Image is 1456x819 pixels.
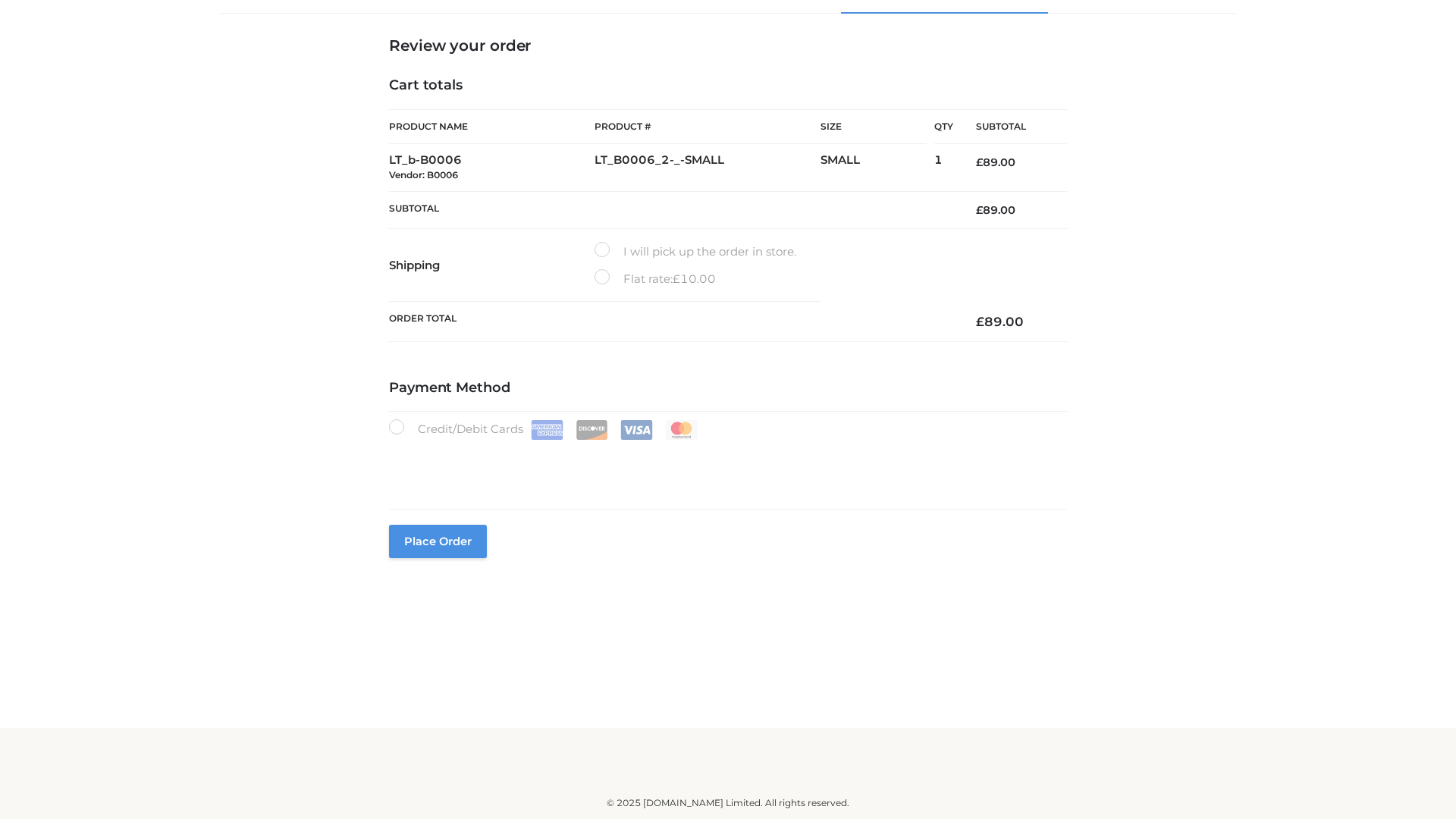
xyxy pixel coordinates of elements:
img: Visa [620,420,653,440]
th: Shipping [389,229,595,302]
td: 1 [934,144,953,192]
span: £ [976,314,984,329]
h3: Review your order [389,36,1067,55]
img: Mastercard [665,420,698,440]
label: Credit/Debit Cards [389,419,699,440]
th: Product # [595,109,821,144]
bdi: 10.00 [673,271,716,286]
th: Subtotal [389,191,953,228]
h4: Payment Method [389,380,1067,397]
td: LT_b-B0006 [389,144,595,192]
span: £ [976,155,983,169]
div: © 2025 [DOMAIN_NAME] Limited. All rights reserved. [225,795,1231,811]
span: £ [976,203,983,217]
bdi: 89.00 [976,314,1024,329]
img: Amex [531,420,563,440]
iframe: Secure payment input frame [386,437,1064,492]
td: LT_B0006_2-_-SMALL [595,144,821,192]
h4: Cart totals [389,77,1067,94]
td: SMALL [821,144,934,192]
th: Qty [934,109,953,144]
th: Subtotal [953,110,1067,144]
span: £ [673,271,680,286]
small: Vendor: B0006 [389,169,458,180]
label: Flat rate: [595,269,716,289]
button: Place order [389,525,487,558]
bdi: 89.00 [976,155,1015,169]
img: Discover [576,420,608,440]
th: Order Total [389,302,953,342]
th: Product Name [389,109,595,144]
th: Size [821,110,927,144]
bdi: 89.00 [976,203,1015,217]
label: I will pick up the order in store. [595,242,796,262]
